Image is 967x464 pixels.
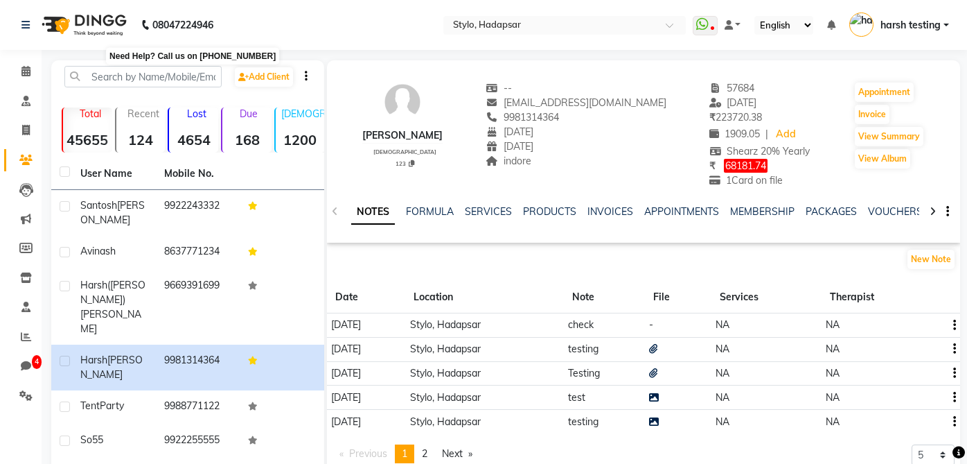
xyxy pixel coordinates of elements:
span: NA [826,343,840,355]
span: harsh testing [880,18,941,33]
a: 4 [4,355,37,378]
td: Stylo, Hadapsar [405,386,564,410]
span: NA [716,367,729,379]
span: Tent [80,399,100,412]
span: [DATE] [331,367,361,379]
button: View Summary [855,127,923,146]
td: testing [564,337,645,361]
button: View Album [855,149,910,169]
div: 123 [368,158,443,168]
span: NA [716,343,729,355]
span: NA [716,318,729,331]
th: Mobile No. [156,158,240,190]
img: logo [35,6,130,44]
b: 08047224946 [152,6,213,44]
span: NA [826,415,840,428]
a: NOTES [351,200,395,225]
img: avatar [382,81,423,123]
span: [DATE] [709,96,757,109]
td: testing [564,410,645,433]
span: NA [826,367,840,379]
span: NA [716,391,729,404]
span: [DATE] [486,140,533,153]
button: Appointment [855,83,914,102]
p: Recent [122,108,166,120]
span: 2 [422,447,427,460]
strong: 4654 [169,131,218,148]
a: Next [435,445,479,463]
span: harsh([PERSON_NAME]) [80,279,145,306]
span: [EMAIL_ADDRESS][DOMAIN_NAME] [486,96,666,109]
th: Location [405,282,564,313]
span: [DEMOGRAPHIC_DATA] [373,148,436,155]
span: 1 Card on file [709,174,783,187]
span: [PERSON_NAME] [80,308,141,335]
span: 1 [402,447,407,460]
a: PACKAGES [806,205,857,218]
span: [DATE] [331,415,361,428]
span: indore [486,155,531,167]
span: [DATE] [331,318,361,331]
span: ₹ [709,111,716,123]
td: Stylo, Hadapsar [405,313,564,337]
td: Stylo, Hadapsar [405,410,564,433]
span: ₹ [709,160,716,172]
span: Party [100,399,124,412]
td: Testing [564,361,645,386]
span: NA [716,415,729,428]
th: Therapist [822,282,943,313]
span: NA [826,391,840,404]
span: [DATE] [331,343,361,355]
td: 9922243332 [156,190,240,236]
span: Previous [349,447,387,460]
nav: Pagination [332,445,480,463]
span: 1909.05 [709,128,760,140]
span: Shearz 20% Yearly [709,145,810,157]
strong: 45655 [63,131,112,148]
td: 9922255555 [156,424,240,458]
td: 8637771234 [156,236,240,270]
strong: 124 [116,131,166,148]
th: Note [564,282,645,313]
th: User Name [72,158,156,190]
span: 68181.74 [724,159,768,173]
span: So [80,433,92,446]
span: - [649,318,653,331]
p: Lost [175,108,218,120]
span: [PERSON_NAME] [80,354,143,381]
strong: 1200 [276,131,325,148]
span: 4 [32,355,42,369]
span: [DATE] [331,391,361,404]
span: [DATE] [486,126,533,138]
span: Harsh [80,354,107,366]
a: VOUCHERS [868,205,923,218]
span: | [765,127,768,141]
a: APPOINTMENTS [644,205,719,218]
p: Due [225,108,272,120]
span: 223720.38 [709,111,762,123]
td: 9981314364 [156,345,240,390]
td: 9669391699 [156,270,240,345]
a: Add Client [235,67,293,87]
a: Add [774,125,798,144]
td: test [564,386,645,410]
strong: 168 [222,131,272,148]
span: 55 [92,433,103,446]
button: New Note [907,250,955,269]
img: harsh testing [849,12,873,37]
div: [PERSON_NAME] [362,128,443,143]
th: Date [327,282,406,313]
a: INVOICES [587,205,633,218]
td: Stylo, Hadapsar [405,361,564,386]
td: 9988771122 [156,390,240,424]
a: MEMBERSHIP [730,205,795,218]
a: FORMULA [406,205,454,218]
span: Santosh [80,199,117,212]
a: PRODUCTS [523,205,576,218]
span: -- [486,82,512,94]
th: Services [711,282,822,313]
th: File [645,282,711,313]
a: SERVICES [465,205,512,218]
span: 9981314364 [486,111,559,123]
button: Invoice [855,105,889,124]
